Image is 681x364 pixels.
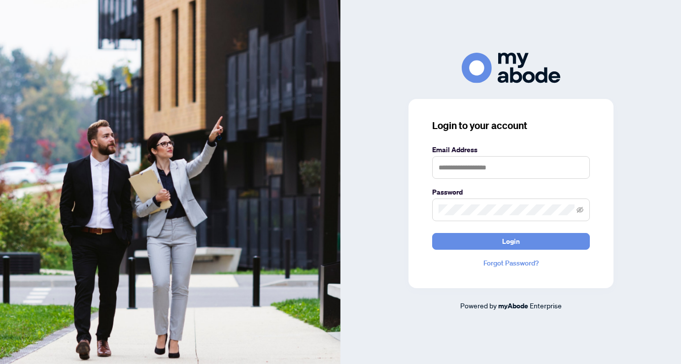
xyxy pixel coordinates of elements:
button: Login [432,233,590,250]
label: Password [432,187,590,198]
img: ma-logo [462,53,560,83]
label: Email Address [432,144,590,155]
span: Enterprise [530,301,562,310]
span: Login [502,233,520,249]
a: myAbode [498,300,528,311]
h3: Login to your account [432,119,590,132]
span: eye-invisible [577,206,583,213]
span: Powered by [460,301,497,310]
a: Forgot Password? [432,258,590,268]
